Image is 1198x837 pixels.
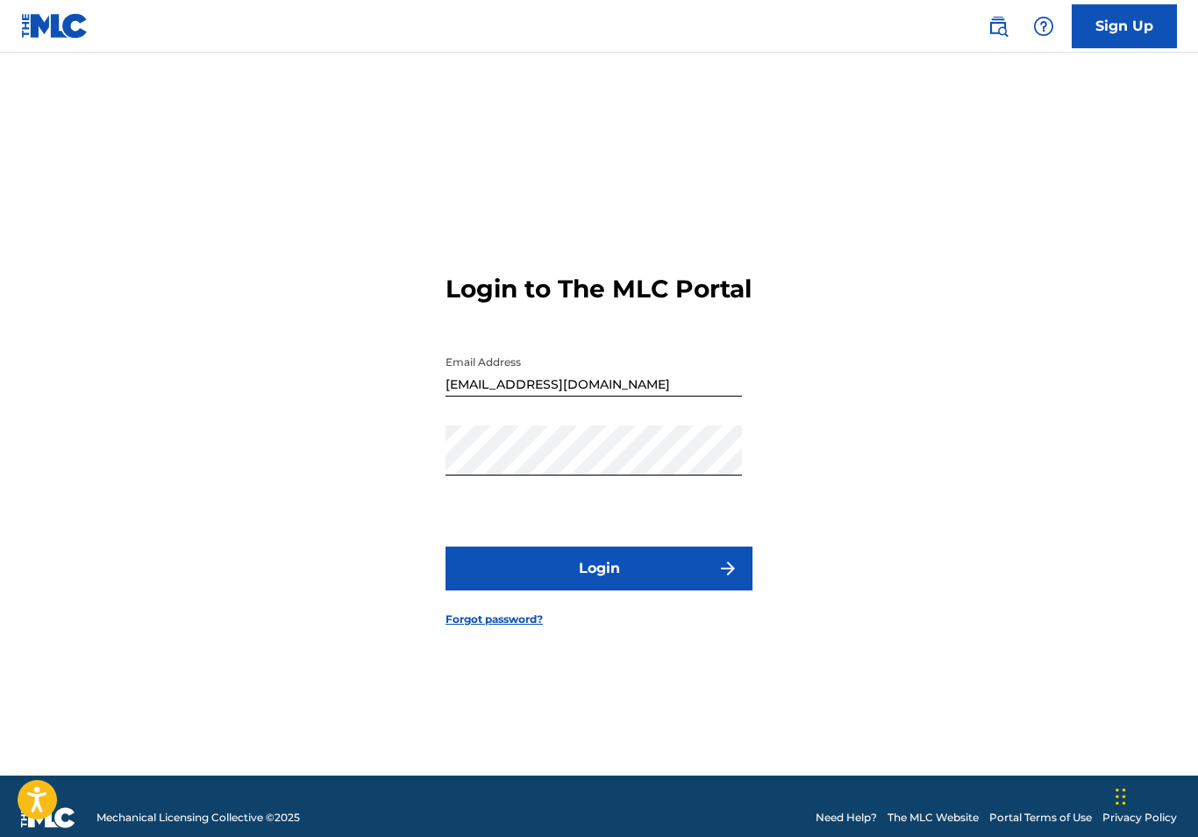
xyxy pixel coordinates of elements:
[446,612,543,627] a: Forgot password?
[816,810,877,826] a: Need Help?
[1110,753,1198,837] iframe: Chat Widget
[1033,16,1054,37] img: help
[96,810,300,826] span: Mechanical Licensing Collective © 2025
[989,810,1092,826] a: Portal Terms of Use
[981,9,1016,44] a: Public Search
[1116,770,1126,823] div: Drag
[1026,9,1061,44] div: Help
[21,807,75,828] img: logo
[888,810,979,826] a: The MLC Website
[21,13,89,39] img: MLC Logo
[1102,810,1177,826] a: Privacy Policy
[446,547,752,590] button: Login
[988,16,1009,37] img: search
[1072,4,1177,48] a: Sign Up
[446,274,752,304] h3: Login to The MLC Portal
[717,558,738,579] img: f7272a7cc735f4ea7f67.svg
